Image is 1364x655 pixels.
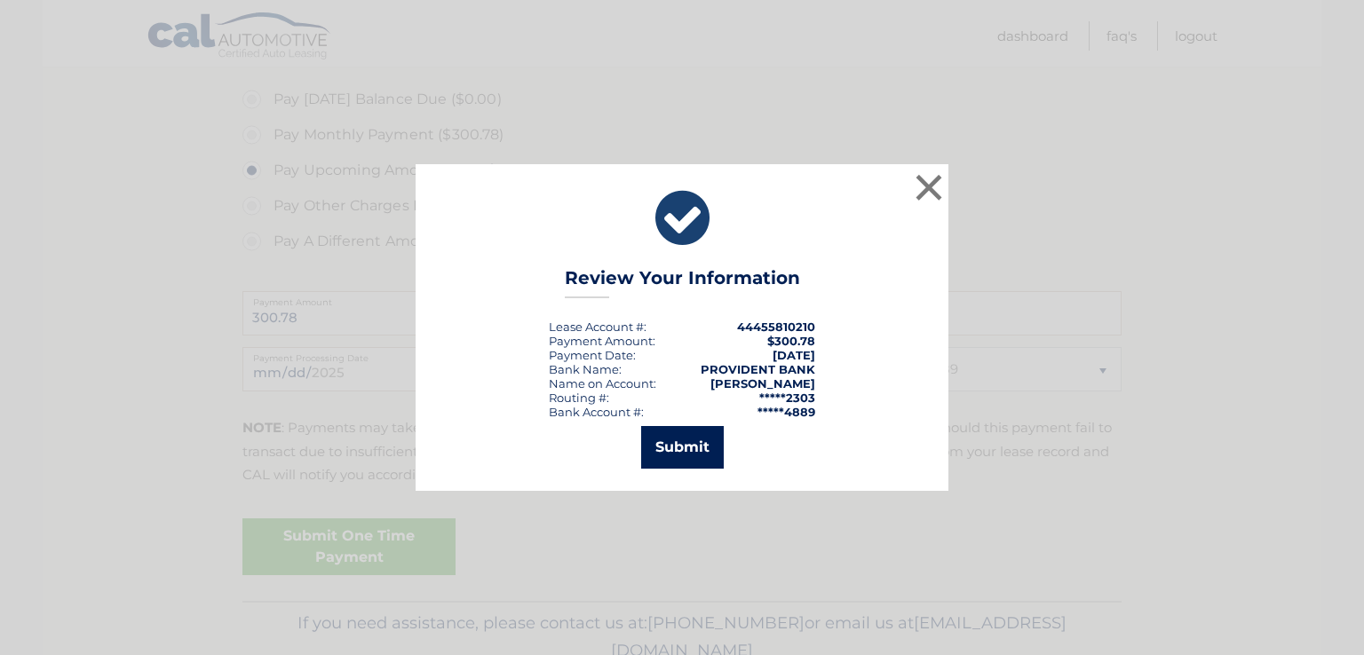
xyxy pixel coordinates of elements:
[549,405,644,419] div: Bank Account #:
[549,348,633,362] span: Payment Date
[549,348,636,362] div: :
[767,334,815,348] span: $300.78
[549,362,622,376] div: Bank Name:
[549,320,646,334] div: Lease Account #:
[911,170,947,205] button: ×
[641,426,724,469] button: Submit
[549,376,656,391] div: Name on Account:
[737,320,815,334] strong: 44455810210
[549,391,609,405] div: Routing #:
[549,334,655,348] div: Payment Amount:
[710,376,815,391] strong: [PERSON_NAME]
[773,348,815,362] span: [DATE]
[565,267,800,298] h3: Review Your Information
[701,362,815,376] strong: PROVIDENT BANK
